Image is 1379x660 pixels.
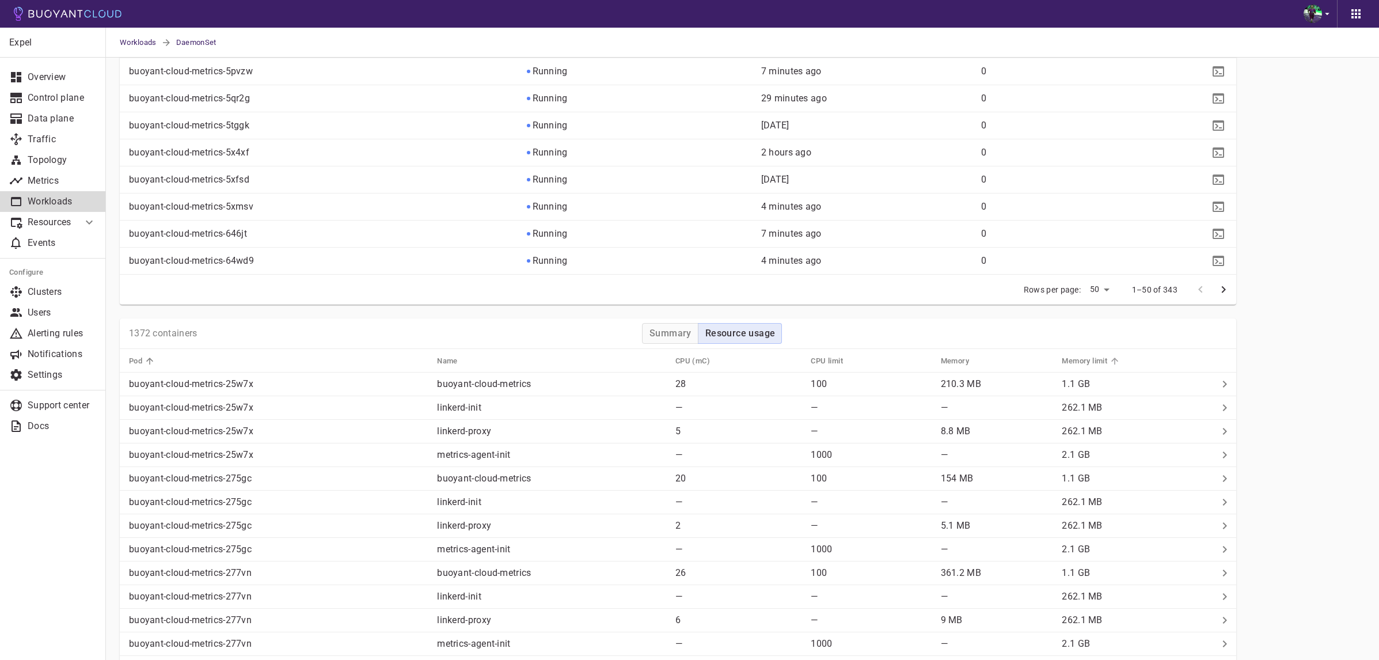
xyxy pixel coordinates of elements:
[761,147,811,158] span: Mon, 11 Aug 2025 07:38:28 CDT / Mon, 11 Aug 2025 12:38:28 UTC
[981,174,1131,185] p: 0
[761,228,822,239] relative-time: 7 minutes ago
[811,356,858,366] span: CPU limit
[675,544,802,555] p: —
[941,615,1053,626] p: 9 MB
[28,369,96,381] p: Settings
[1210,93,1227,103] span: kubectl -n linkerd-buoyant describe po/buoyant-cloud-metrics-5qr2g
[28,71,96,83] p: Overview
[533,228,568,240] p: Running
[129,615,428,626] p: buoyant-cloud-metrics-277vn
[1062,356,1122,366] span: Memory limit
[941,496,1053,508] p: —
[28,307,96,318] p: Users
[761,174,789,185] relative-time: [DATE]
[129,520,428,532] p: buoyant-cloud-metrics-275gc
[1210,66,1227,75] span: kubectl -n linkerd-buoyant describe po/buoyant-cloud-metrics-5pvzw
[811,426,931,437] p: —
[941,638,1053,650] p: —
[129,201,518,213] p: buoyant-cloud-metrics-5xmsv
[642,323,698,344] button: Summary
[437,356,473,366] span: Name
[533,66,568,77] p: Running
[129,328,197,339] p: 1372 containers
[28,217,73,228] p: Resources
[129,378,428,390] p: buoyant-cloud-metrics-25w7x
[761,120,789,131] relative-time: [DATE]
[1210,202,1227,211] span: kubectl -n linkerd-buoyant describe po/buoyant-cloud-metrics-5xmsv
[941,402,1053,414] p: —
[28,328,96,339] p: Alerting rules
[1062,520,1213,532] p: 262.1 MB
[761,66,822,77] relative-time: 7 minutes ago
[129,591,428,602] p: buoyant-cloud-metrics-277vn
[811,473,931,484] p: 100
[675,378,802,390] p: 28
[129,228,518,240] p: buoyant-cloud-metrics-646jt
[941,356,984,366] span: Memory
[761,255,822,266] span: Mon, 11 Aug 2025 09:09:23 CDT / Mon, 11 Aug 2025 14:09:23 UTC
[1062,615,1213,626] p: 262.1 MB
[811,591,931,602] p: —
[675,402,802,414] p: —
[1062,356,1107,366] h5: Memory limit
[811,496,931,508] p: —
[941,449,1053,461] p: —
[533,93,568,104] p: Running
[120,28,161,58] span: Workloads
[129,147,518,158] p: buoyant-cloud-metrics-5x4xf
[1210,175,1227,184] span: kubectl -n linkerd-buoyant describe po/buoyant-cloud-metrics-5xfsd
[1062,473,1213,484] p: 1.1 GB
[437,591,666,602] p: linkerd-init
[761,255,822,266] relative-time: 4 minutes ago
[437,473,666,484] p: buoyant-cloud-metrics
[761,201,822,212] relative-time: 4 minutes ago
[1062,591,1213,602] p: 262.1 MB
[129,174,518,185] p: buoyant-cloud-metrics-5xfsd
[129,93,518,104] p: buoyant-cloud-metrics-5qr2g
[437,544,666,555] p: metrics-agent-init
[28,237,96,249] p: Events
[1062,402,1213,414] p: 262.1 MB
[28,420,96,432] p: Docs
[761,66,822,77] span: Mon, 11 Aug 2025 09:06:22 CDT / Mon, 11 Aug 2025 14:06:22 UTC
[533,174,568,185] p: Running
[1085,281,1114,298] div: 50
[811,449,931,461] p: 1000
[129,473,428,484] p: buoyant-cloud-metrics-275gc
[129,449,428,461] p: buoyant-cloud-metrics-25w7x
[1062,567,1213,579] p: 1.1 GB
[1210,256,1227,265] span: kubectl -n linkerd-buoyant describe po/buoyant-cloud-metrics-64wd9
[129,356,157,366] span: Pod
[705,328,776,339] h4: Resource usage
[437,615,666,626] p: linkerd-proxy
[129,255,518,267] p: buoyant-cloud-metrics-64wd9
[28,134,96,145] p: Traffic
[761,174,789,185] span: Fri, 08 Aug 2025 23:21:09 CDT / Sat, 09 Aug 2025 04:21:09 UTC
[811,356,843,366] h5: CPU limit
[533,201,568,213] p: Running
[533,147,568,158] p: Running
[9,37,96,48] p: Expel
[176,28,230,58] span: DaemonSet
[675,473,802,484] p: 20
[675,449,802,461] p: —
[129,544,428,555] p: buoyant-cloud-metrics-275gc
[941,356,969,366] h5: Memory
[129,567,428,579] p: buoyant-cloud-metrics-277vn
[761,93,827,104] span: Mon, 11 Aug 2025 08:44:37 CDT / Mon, 11 Aug 2025 13:44:37 UTC
[811,402,931,414] p: —
[761,93,827,104] relative-time: 29 minutes ago
[129,120,518,131] p: buoyant-cloud-metrics-5tggk
[981,120,1131,131] p: 0
[981,93,1131,104] p: 0
[698,323,782,344] button: Resource usage
[981,66,1131,77] p: 0
[1210,229,1227,238] span: kubectl -n linkerd-buoyant describe po/buoyant-cloud-metrics-646jt
[533,120,568,131] p: Running
[675,356,725,366] span: CPU (mC)
[28,92,96,104] p: Control plane
[675,520,802,532] p: 2
[941,426,1053,437] p: 8.8 MB
[28,400,96,411] p: Support center
[761,120,789,131] span: Fri, 08 Aug 2025 23:35:30 CDT / Sat, 09 Aug 2025 04:35:30 UTC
